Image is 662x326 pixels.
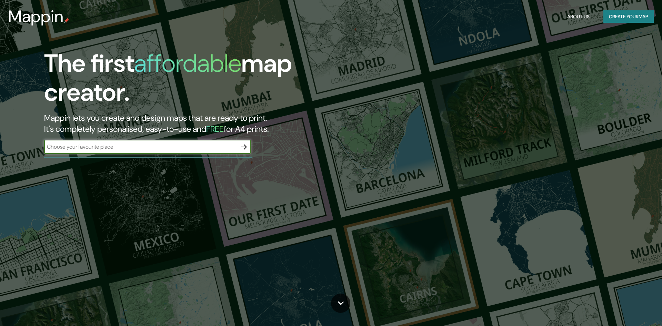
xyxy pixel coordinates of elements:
h1: affordable [134,47,241,79]
h2: Mappin lets you create and design maps that are ready to print. It's completely personalised, eas... [44,112,375,135]
h1: The first map creator. [44,49,375,112]
img: mappin-pin [64,18,69,23]
iframe: Help widget launcher [601,299,654,318]
h5: FREE [206,124,224,134]
h3: Mappin [8,7,64,26]
input: Choose your favourite place [44,143,237,151]
button: Create yourmap [603,10,654,23]
button: About Us [564,10,592,23]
